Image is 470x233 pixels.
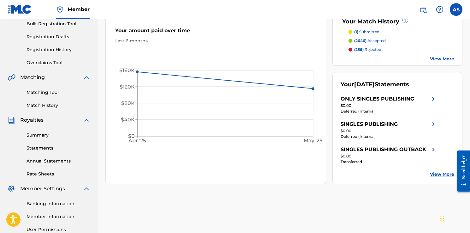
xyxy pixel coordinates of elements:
tspan: Apr '25 [128,138,146,144]
span: (256) [354,47,364,52]
img: help [436,6,443,13]
div: Your Statements [341,80,409,89]
div: Deferred (Internal) [341,134,437,139]
tspan: $120K [120,84,135,90]
a: User Permissions [27,226,90,233]
div: Drag [440,209,444,228]
a: Annual Statements [27,158,90,164]
div: Help [433,3,446,16]
tspan: $80K [121,100,135,106]
div: $0.00 [341,103,437,108]
a: Banking Information [27,200,90,207]
div: Last 6 months [115,38,316,44]
img: search [419,6,427,13]
a: (1) submitted [348,29,454,35]
img: expand [83,185,90,193]
tspan: $40K [121,117,135,123]
span: Royalties [20,116,44,124]
img: right chevron icon [430,120,437,128]
a: SINGLES PUBLISHING OUTBACKright chevron icon$0.00Transferred [341,146,437,165]
div: $0.00 [341,153,437,159]
span: ? [403,18,408,23]
a: SINGLES PUBLISHINGright chevron icon$0.00Deferred (Internal) [341,120,437,139]
img: right chevron icon [430,95,437,103]
img: MLC Logo [8,5,32,14]
tspan: $160K [119,67,135,73]
span: (1) [354,29,358,34]
tspan: $0 [128,133,135,139]
a: ONLY SINGLES PUBLISHINGright chevron icon$0.00Deferred (Internal) [341,95,437,114]
a: Match History [27,102,90,109]
a: Rate Sheets [27,171,90,177]
span: Matching [20,74,45,81]
a: Member Information [27,213,90,220]
img: Royalties [8,116,15,124]
a: Bulk Registration Tool [27,21,90,27]
a: View More [430,171,454,178]
p: submitted [354,29,379,35]
a: Summary [27,132,90,138]
iframe: Resource Center [452,145,470,196]
a: (2646) accepted [348,38,454,44]
img: expand [83,116,90,124]
a: Public Search [417,3,430,16]
div: SINGLES PUBLISHING OUTBACK [341,146,426,153]
div: Transferred [341,159,437,165]
a: Matching Tool [27,89,90,96]
p: rejected [354,47,381,52]
div: ONLY SINGLES PUBLISHING [341,95,414,103]
span: [DATE] [354,81,375,88]
a: Overclaims Tool [27,59,90,66]
p: accepted [354,38,386,44]
a: (256) rejected [348,47,454,52]
a: Statements [27,145,90,151]
div: $0.00 [341,128,437,134]
img: right chevron icon [430,146,437,153]
a: Registration History [27,46,90,53]
tspan: May '25 [304,138,322,144]
div: Deferred (Internal) [341,108,437,114]
div: Your amount paid over time [115,27,316,38]
span: Member [68,6,90,13]
div: Your Match History [341,17,454,26]
div: SINGLES PUBLISHING [341,120,398,128]
a: Registration Drafts [27,34,90,40]
span: Member Settings [20,185,65,193]
a: View More [430,56,454,62]
img: expand [83,74,90,81]
img: Matching [8,74,15,81]
img: Top Rightsholder [56,6,64,13]
iframe: Chat Widget [438,203,470,233]
img: Member Settings [8,185,15,193]
span: (2646) [354,38,366,43]
div: User Menu [450,3,462,16]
